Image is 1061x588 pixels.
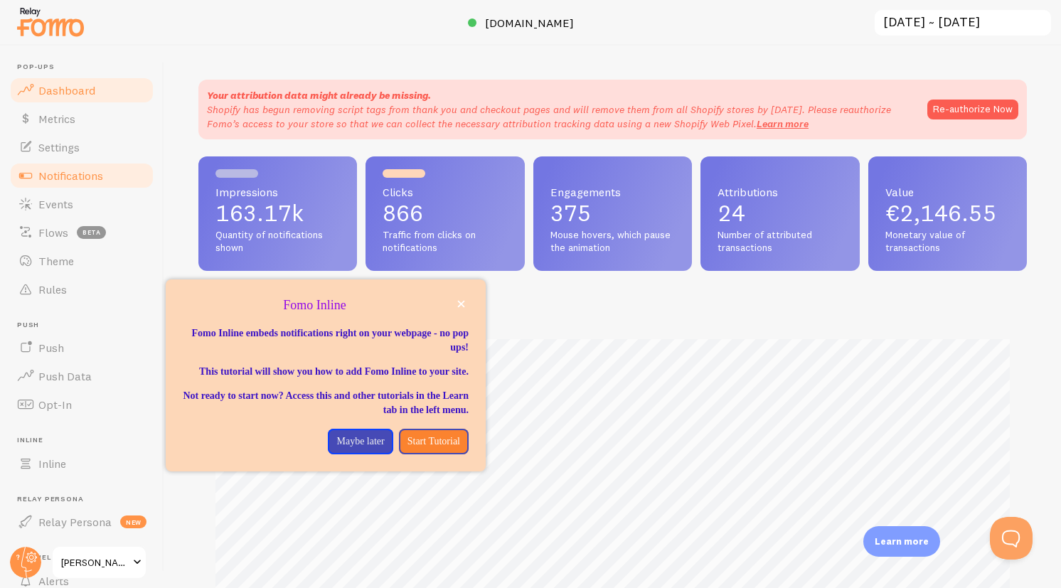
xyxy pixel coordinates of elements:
a: Rules [9,275,155,304]
p: Start Tutorial [407,434,460,449]
span: Push Data [38,369,92,383]
span: Attributions [718,186,842,198]
span: Clicks [383,186,507,198]
span: Flows [38,225,68,240]
span: Engagements [550,186,675,198]
strong: Your attribution data might already be missing. [207,89,431,102]
span: Inline [38,456,66,471]
span: Push [38,341,64,355]
a: Inline [9,449,155,478]
span: Alerts [38,574,69,588]
iframe: Help Scout Beacon - Open [990,517,1033,560]
a: Events [9,190,155,218]
a: Theme [9,247,155,275]
button: close, [454,296,469,311]
span: Theme [38,254,74,268]
span: Metrics [38,112,75,126]
button: Maybe later [328,429,393,454]
p: 24 [718,202,842,225]
span: Dashboard [38,83,95,97]
span: Traffic from clicks on notifications [383,229,507,254]
span: Quantity of notifications shown [215,229,340,254]
a: Push Data [9,362,155,390]
p: 163.17k [215,202,340,225]
span: Pop-ups [17,63,155,72]
span: Monetary value of transactions [885,229,1010,254]
p: Fomo Inline [183,296,469,315]
a: Push [9,333,155,362]
a: Settings [9,133,155,161]
span: Value [885,186,1010,198]
span: Opt-In [38,397,72,412]
a: Relay Persona new [9,508,155,536]
span: Rules [38,282,67,296]
span: Number of attributed transactions [718,229,842,254]
p: Learn more [875,535,929,548]
span: Inline [17,436,155,445]
button: Re-authorize Now [927,100,1018,119]
span: new [120,515,146,528]
span: Push [17,321,155,330]
p: Maybe later [336,434,384,449]
span: Relay Persona [38,515,112,529]
a: Learn more [757,117,809,130]
span: Relay Persona [17,495,155,504]
a: Opt-In [9,390,155,419]
img: fomo-relay-logo-orange.svg [15,4,86,40]
a: Metrics [9,105,155,133]
span: €2,146.55 [885,199,997,227]
span: Mouse hovers, which pause the animation [550,229,675,254]
span: Notifications [38,169,103,183]
button: Start Tutorial [399,429,469,454]
p: 375 [550,202,675,225]
span: Settings [38,140,80,154]
a: [PERSON_NAME] [51,545,147,579]
a: Notifications [9,161,155,190]
div: Fomo Inline [166,279,486,471]
a: Flows beta [9,218,155,247]
p: This tutorial will show you how to add Fomo Inline to your site. [183,365,469,379]
span: beta [77,226,106,239]
p: 866 [383,202,507,225]
p: Fomo Inline embeds notifications right on your webpage - no pop ups! [183,326,469,355]
p: Shopify has begun removing script tags from thank you and checkout pages and will remove them fro... [207,102,913,131]
p: Not ready to start now? Access this and other tutorials in the Learn tab in the left menu. [183,389,469,417]
span: Events [38,197,73,211]
a: Dashboard [9,76,155,105]
span: [PERSON_NAME] [61,554,129,571]
span: Impressions [215,186,340,198]
div: Learn more [863,526,940,557]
